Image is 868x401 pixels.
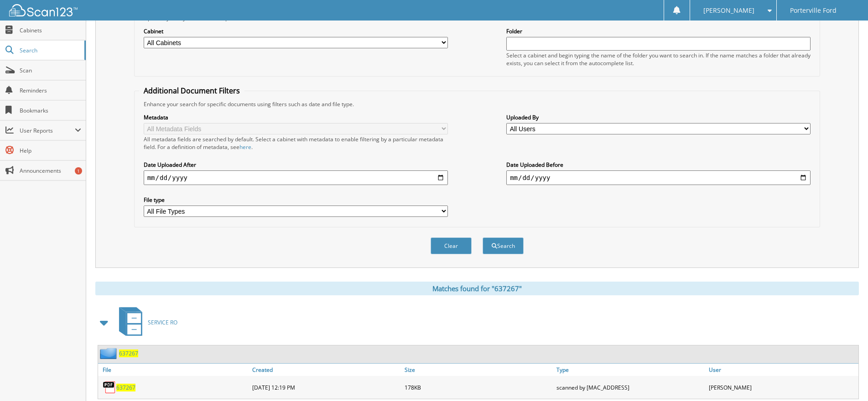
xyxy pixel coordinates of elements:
[707,378,858,396] div: [PERSON_NAME]
[116,384,135,391] a: 637267
[98,364,250,376] a: File
[95,282,859,295] div: Matches found for "637267"
[114,304,177,340] a: SERVICE RO
[554,364,706,376] a: Type
[483,237,524,254] button: Search
[20,127,75,134] span: User Reports
[144,135,448,151] div: All metadata fields are searched by default. Select a cabinet with metadata to enable filtering b...
[554,378,706,396] div: scanned by [MAC_ADDRESS]
[139,86,244,96] legend: Additional Document Filters
[144,161,448,169] label: Date Uploaded After
[144,170,448,185] input: start
[506,27,811,35] label: Folder
[707,364,858,376] a: User
[790,8,837,13] span: Porterville Ford
[506,161,811,169] label: Date Uploaded Before
[822,357,868,401] iframe: Chat Widget
[506,51,811,67] div: Select a cabinet and begin typing the name of the folder you want to search in. If the name match...
[144,27,448,35] label: Cabinet
[20,26,81,34] span: Cabinets
[402,364,554,376] a: Size
[20,147,81,154] span: Help
[402,378,554,396] div: 178KB
[20,67,81,74] span: Scan
[144,113,448,121] label: Metadata
[431,237,472,254] button: Clear
[506,170,811,185] input: end
[148,319,177,326] span: SERVICE RO
[75,167,82,175] div: 1
[20,107,81,114] span: Bookmarks
[506,113,811,121] label: Uploaded By
[100,348,119,359] img: folder2.png
[144,196,448,204] label: File type
[20,87,81,94] span: Reminders
[139,100,816,108] div: Enhance your search for specific documents using filters such as date and file type.
[239,143,251,151] a: here
[103,380,116,394] img: PDF.png
[9,4,78,16] img: scan123-logo-white.svg
[20,167,81,175] span: Announcements
[119,350,138,357] a: 637267
[703,8,754,13] span: [PERSON_NAME]
[250,364,402,376] a: Created
[20,46,80,54] span: Search
[250,378,402,396] div: [DATE] 12:19 PM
